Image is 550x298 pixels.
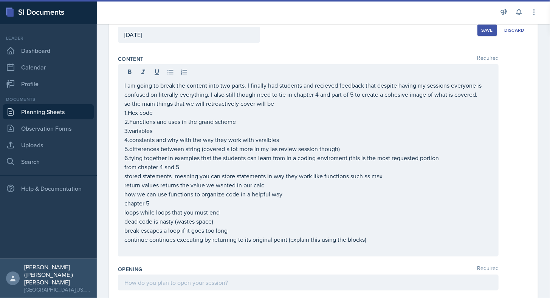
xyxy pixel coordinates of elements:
p: 2.Functions and uses in the grand scheme [124,117,492,126]
a: Uploads [3,137,94,153]
div: [PERSON_NAME] ([PERSON_NAME]) [PERSON_NAME] [24,263,91,286]
p: 3.variables [124,126,492,135]
a: Observation Forms [3,121,94,136]
p: break escapes a loop if it goes too long [124,226,492,235]
label: Opening [118,266,142,273]
a: Search [3,154,94,169]
p: chapter 5 [124,199,492,208]
p: dead code is nasty (wastes space) [124,217,492,226]
p: loops while loops that you must end [124,208,492,217]
p: I am going to break the content into two parts. I finally had students and recieved feedback that... [124,81,492,99]
p: 1.Hex code [124,108,492,117]
div: Leader [3,35,94,42]
a: Planning Sheets [3,104,94,119]
span: Required [477,266,499,273]
a: Calendar [3,60,94,75]
p: stored statements -meaning you can store statements in way they work like functions such as max [124,171,492,181]
p: 5.differences between string (covered a lot more in my las review session though) [124,144,492,153]
span: Required [477,55,499,63]
a: Profile [3,76,94,91]
p: 4.constants and why with the way they work with varaibles [124,135,492,144]
label: Content [118,55,143,63]
div: Save [482,27,493,33]
div: Help & Documentation [3,181,94,196]
div: Documents [3,96,94,103]
p: continue continues executing by returning to its original point (explain this using the blocks) [124,235,492,244]
button: Save [477,25,497,36]
p: how we can use functions to organize code in a helpful way [124,190,492,199]
button: Discard [500,25,529,36]
div: [GEOGRAPHIC_DATA][US_STATE] [24,286,91,293]
a: Dashboard [3,43,94,58]
p: return values returns the value we wanted in our calc [124,181,492,190]
div: Discard [504,27,525,33]
p: from chapter 4 and 5 [124,162,492,171]
p: so the main things that we will retroactively cover will be [124,99,492,108]
p: 6.tying together in examples that the students can learn from in a coding enviroment (this is the... [124,153,492,162]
